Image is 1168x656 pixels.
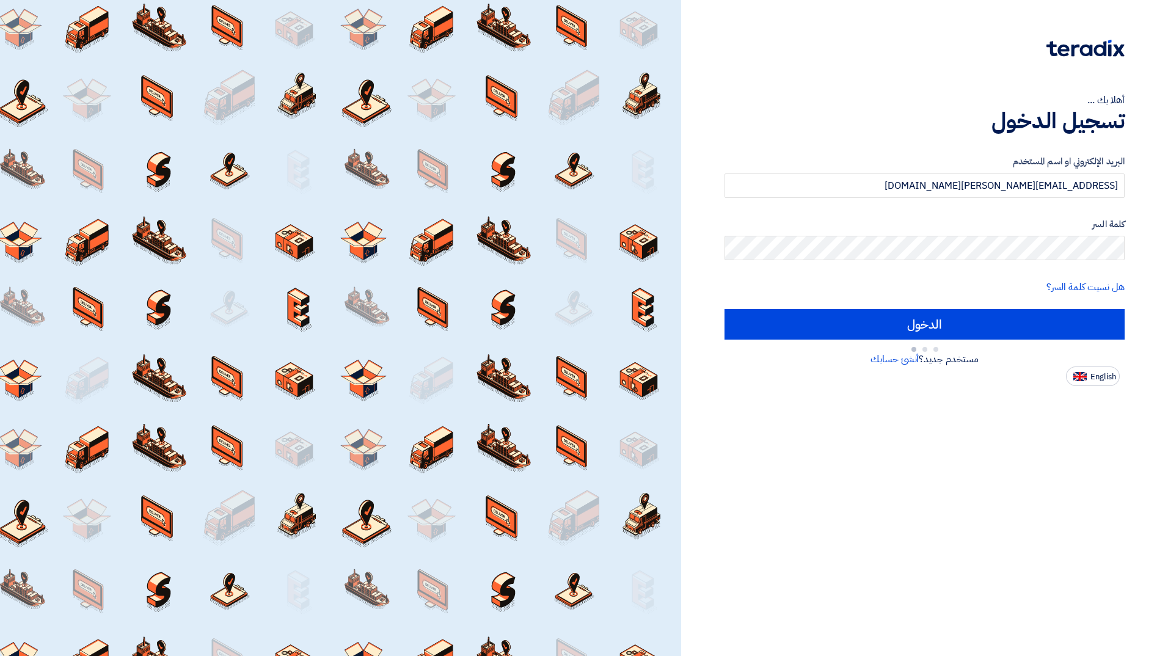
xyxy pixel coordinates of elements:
[1090,373,1116,381] span: English
[1046,280,1125,294] a: هل نسيت كلمة السر؟
[725,93,1125,108] div: أهلا بك ...
[725,217,1125,231] label: كلمة السر
[1066,366,1120,386] button: English
[1073,372,1087,381] img: en-US.png
[1046,40,1125,57] img: Teradix logo
[725,108,1125,134] h1: تسجيل الدخول
[725,309,1125,340] input: الدخول
[725,173,1125,198] input: أدخل بريد العمل الإلكتروني او اسم المستخدم الخاص بك ...
[725,352,1125,366] div: مستخدم جديد؟
[725,155,1125,169] label: البريد الإلكتروني او اسم المستخدم
[871,352,919,366] a: أنشئ حسابك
